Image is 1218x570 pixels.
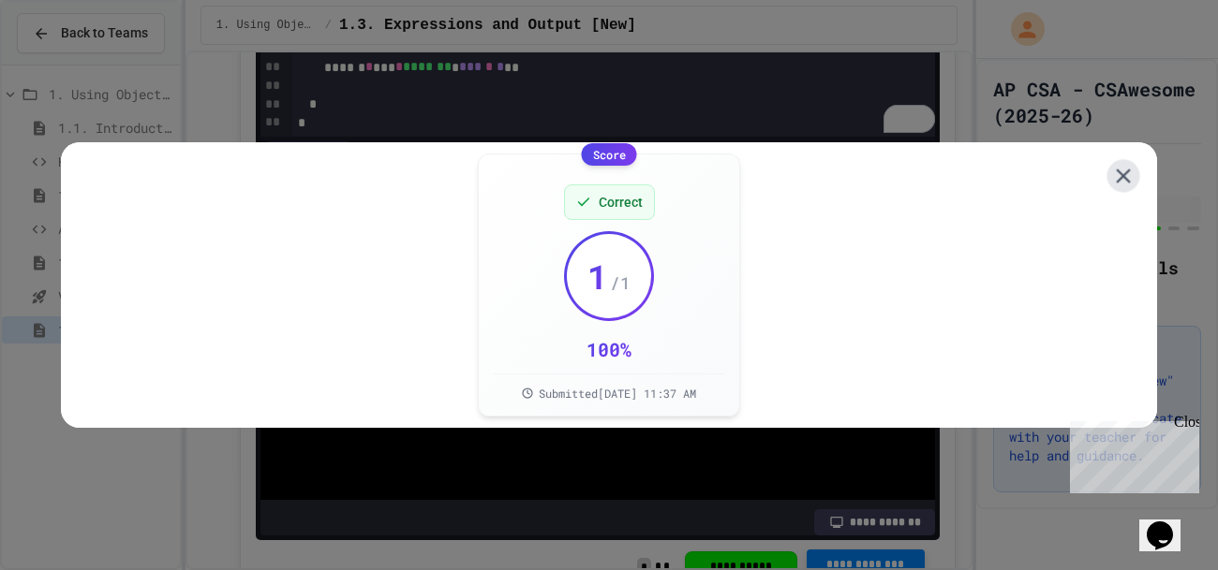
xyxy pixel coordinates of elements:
span: Correct [599,193,643,212]
span: Submitted [DATE] 11:37 AM [539,386,696,401]
iframe: chat widget [1062,414,1199,493]
span: / 1 [610,270,631,296]
div: Score [582,143,637,166]
div: Chat with us now!Close [7,7,129,119]
span: 1 [587,257,608,295]
iframe: chat widget [1139,495,1199,551]
div: 100 % [587,336,631,362]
